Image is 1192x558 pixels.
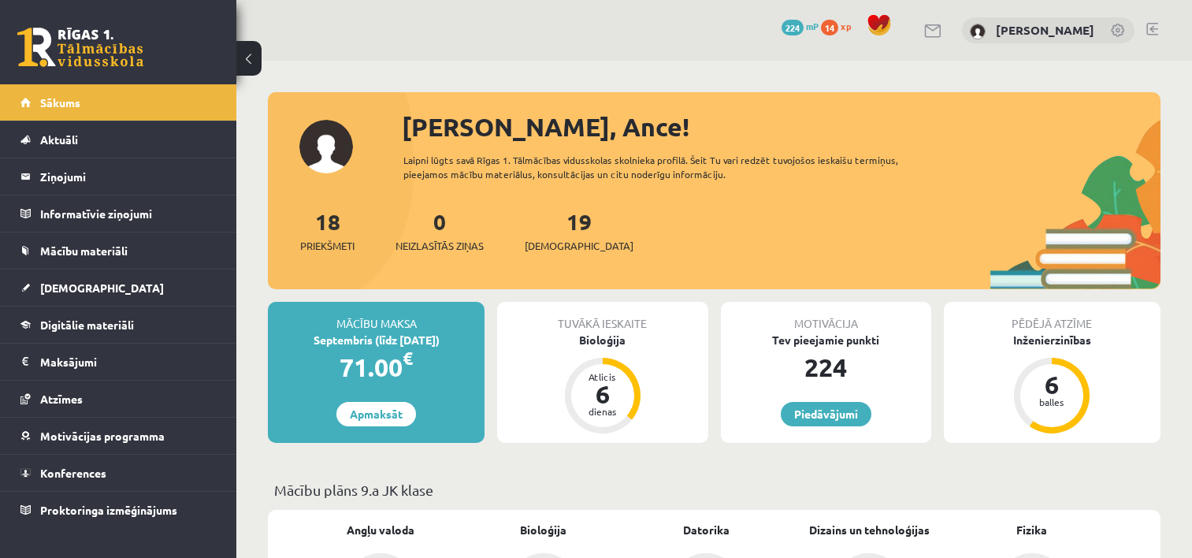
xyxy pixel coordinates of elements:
[721,302,931,332] div: Motivācija
[1028,397,1075,407] div: balles
[300,238,355,254] span: Priekšmeti
[347,522,414,538] a: Angļu valoda
[20,381,217,417] a: Atzīmes
[274,479,1154,500] p: Mācību plāns 9.a JK klase
[40,318,134,332] span: Digitālie materiāli
[20,232,217,269] a: Mācību materiāli
[268,348,485,386] div: 71.00
[821,20,838,35] span: 14
[944,332,1160,348] div: Inženierzinības
[40,344,217,380] legend: Maksājumi
[402,108,1160,146] div: [PERSON_NAME], Ance!
[40,195,217,232] legend: Informatīvie ziņojumi
[579,381,626,407] div: 6
[17,28,143,67] a: Rīgas 1. Tālmācības vidusskola
[40,281,164,295] span: [DEMOGRAPHIC_DATA]
[683,522,730,538] a: Datorika
[395,207,484,254] a: 0Neizlasītās ziņas
[520,522,566,538] a: Bioloģija
[806,20,819,32] span: mP
[40,503,177,517] span: Proktoringa izmēģinājums
[268,332,485,348] div: Septembris (līdz [DATE])
[20,84,217,121] a: Sākums
[40,95,80,110] span: Sākums
[20,492,217,528] a: Proktoringa izmēģinājums
[40,392,83,406] span: Atzīmes
[721,332,931,348] div: Tev pieejamie punkti
[497,332,707,348] div: Bioloģija
[20,270,217,306] a: [DEMOGRAPHIC_DATA]
[497,332,707,436] a: Bioloģija Atlicis 6 dienas
[721,348,931,386] div: 224
[579,407,626,416] div: dienas
[20,195,217,232] a: Informatīvie ziņojumi
[268,302,485,332] div: Mācību maksa
[841,20,851,32] span: xp
[497,302,707,332] div: Tuvākā ieskaite
[40,244,128,258] span: Mācību materiāli
[579,372,626,381] div: Atlicis
[525,238,633,254] span: [DEMOGRAPHIC_DATA]
[336,402,416,426] a: Apmaksāt
[944,302,1160,332] div: Pēdējā atzīme
[781,402,871,426] a: Piedāvājumi
[809,522,930,538] a: Dizains un tehnoloģijas
[20,307,217,343] a: Digitālie materiāli
[821,20,859,32] a: 14 xp
[40,132,78,147] span: Aktuāli
[782,20,804,35] span: 224
[403,347,413,370] span: €
[403,153,939,181] div: Laipni lūgts savā Rīgas 1. Tālmācības vidusskolas skolnieka profilā. Šeit Tu vari redzēt tuvojošo...
[996,22,1094,38] a: [PERSON_NAME]
[20,418,217,454] a: Motivācijas programma
[20,158,217,195] a: Ziņojumi
[20,344,217,380] a: Maksājumi
[300,207,355,254] a: 18Priekšmeti
[20,121,217,158] a: Aktuāli
[782,20,819,32] a: 224 mP
[40,158,217,195] legend: Ziņojumi
[20,455,217,491] a: Konferences
[40,466,106,480] span: Konferences
[395,238,484,254] span: Neizlasītās ziņas
[1016,522,1047,538] a: Fizika
[944,332,1160,436] a: Inženierzinības 6 balles
[40,429,165,443] span: Motivācijas programma
[525,207,633,254] a: 19[DEMOGRAPHIC_DATA]
[1028,372,1075,397] div: 6
[970,24,986,39] img: Ance Āboliņa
